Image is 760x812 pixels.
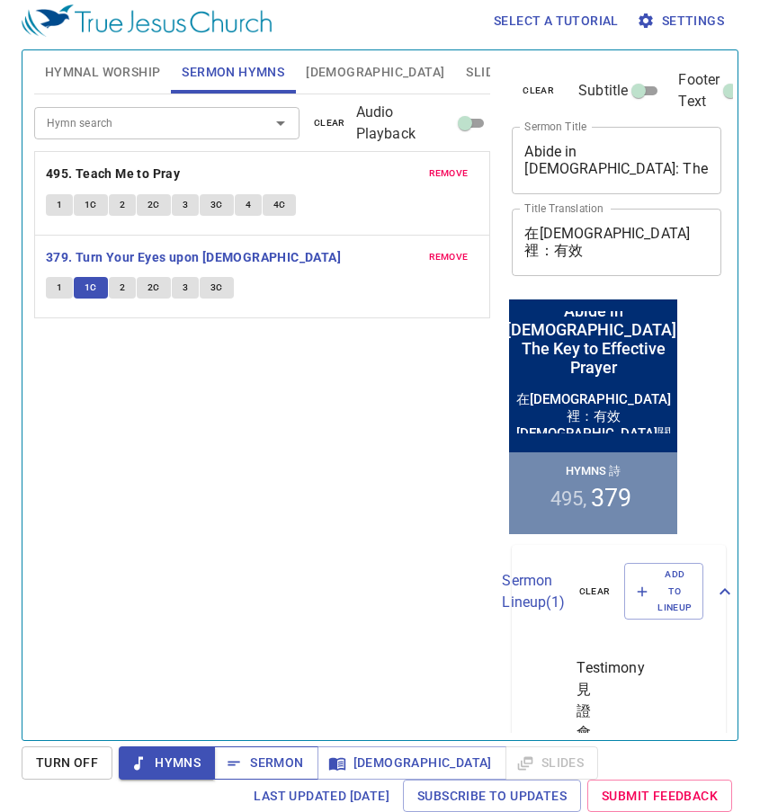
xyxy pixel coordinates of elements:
button: 2C [137,277,171,299]
span: Select a tutorial [494,10,619,32]
span: remove [429,165,469,182]
button: Add to Lineup [624,563,703,620]
button: clear [512,80,565,102]
span: 3C [210,197,223,213]
span: Turn Off [36,752,98,774]
button: clear [568,581,621,602]
span: 4C [273,197,286,213]
span: 2C [148,197,160,213]
span: 3 [183,197,188,213]
textarea: 在[DEMOGRAPHIC_DATA]裡：有效[DEMOGRAPHIC_DATA]關鍵 [524,225,709,259]
span: Add to Lineup [636,567,692,616]
span: Settings [640,10,724,32]
button: 1C [74,277,108,299]
span: 4 [246,197,251,213]
span: Sermon [228,752,303,774]
span: Slides [466,61,508,84]
button: 1C [74,194,108,216]
textarea: Abide in [DEMOGRAPHIC_DATA]: The Key to Effective Prayer [524,143,709,177]
button: 1 [46,277,73,299]
span: 3C [210,280,223,296]
button: 2 [109,194,136,216]
button: 379. Turn Your Eyes upon [DEMOGRAPHIC_DATA] [46,246,344,269]
span: remove [429,249,469,265]
button: clear [303,112,356,134]
button: [DEMOGRAPHIC_DATA] [317,746,506,780]
span: 2C [148,280,160,296]
span: 2 [120,197,125,213]
button: 3 [172,194,199,216]
button: Turn Off [22,746,112,780]
button: Hymns [119,746,215,780]
b: 495. Teach Me to Pray [46,163,180,185]
span: Last updated [DATE] [254,785,389,808]
img: True Jesus Church [22,4,272,37]
span: Hymns [133,752,201,774]
span: clear [523,83,554,99]
button: 3C [200,277,234,299]
div: Sermon Lineup(1)clearAdd to Lineup [512,545,726,638]
span: 3 [183,280,188,296]
button: 2C [137,194,171,216]
span: Subtitle [578,80,628,102]
span: [DEMOGRAPHIC_DATA] [306,61,444,84]
span: Subscribe to Updates [417,785,567,808]
span: 2 [120,280,125,296]
span: Footer Text [678,69,720,112]
button: 3 [172,277,199,299]
span: Sermon Hymns [182,61,284,84]
span: 1 [57,280,62,296]
button: remove [418,163,479,184]
span: 1C [85,197,97,213]
button: Sermon [214,746,317,780]
button: Open [268,111,293,136]
button: 4 [235,194,262,216]
span: 1 [57,197,62,213]
span: [DEMOGRAPHIC_DATA] [332,752,492,774]
b: 379. Turn Your Eyes upon [DEMOGRAPHIC_DATA] [46,246,341,269]
span: clear [314,115,345,131]
span: 1C [85,280,97,296]
span: Submit Feedback [602,785,718,808]
span: Hymnal Worship [45,61,161,84]
button: 2 [109,277,136,299]
span: clear [579,584,611,600]
span: Audio Playback [356,102,455,145]
button: 1 [46,194,73,216]
button: Select a tutorial [487,4,626,38]
button: Settings [633,4,731,38]
button: 3C [200,194,234,216]
button: 4C [263,194,297,216]
iframe: from-child [505,295,682,539]
button: remove [418,246,479,268]
button: 495. Teach Me to Pray [46,163,183,185]
p: Sermon Lineup ( 1 ) [502,570,564,613]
